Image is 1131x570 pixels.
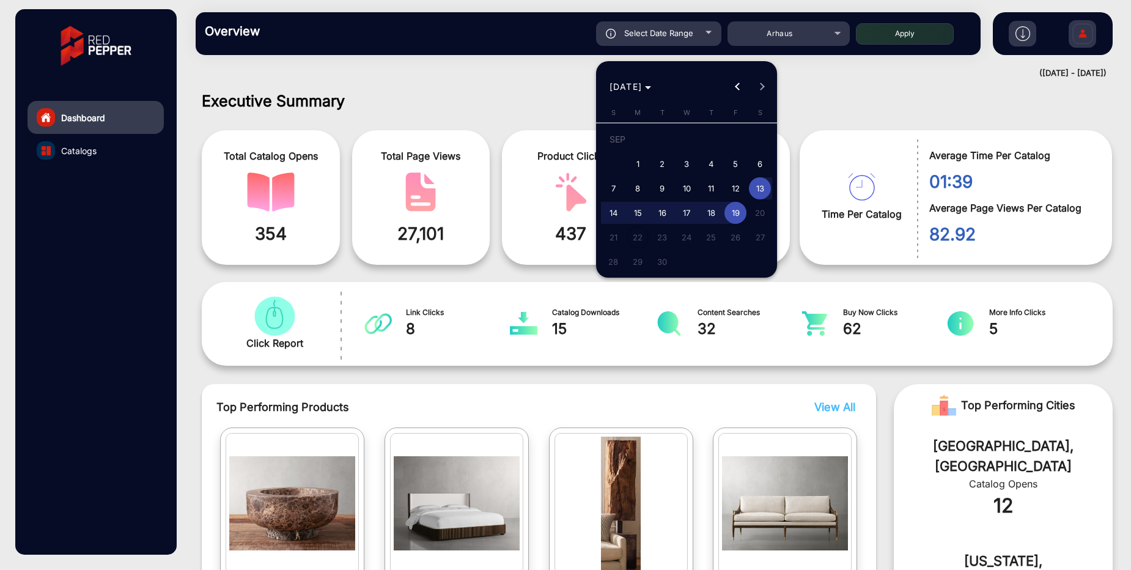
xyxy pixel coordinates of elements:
span: 15 [627,202,649,224]
button: September 6, 2025 [748,152,772,176]
span: S [758,108,762,117]
button: September 8, 2025 [625,176,650,201]
span: 26 [724,226,746,248]
span: M [635,108,641,117]
span: 1 [627,153,649,175]
button: September 27, 2025 [748,225,772,250]
span: 10 [676,177,698,199]
button: September 28, 2025 [601,250,625,274]
span: 22 [627,226,649,248]
span: 3 [676,153,698,175]
span: 8 [627,177,649,199]
button: September 22, 2025 [625,225,650,250]
span: 4 [700,153,722,175]
button: September 15, 2025 [625,201,650,225]
span: 20 [749,202,771,224]
span: S [611,108,616,117]
span: T [709,108,713,117]
span: 2 [651,153,673,175]
button: September 12, 2025 [723,176,748,201]
span: 24 [676,226,698,248]
button: September 29, 2025 [625,250,650,274]
span: W [683,108,690,117]
button: September 23, 2025 [650,225,674,250]
span: 30 [651,251,673,273]
span: 9 [651,177,673,199]
button: September 21, 2025 [601,225,625,250]
button: September 25, 2025 [699,225,723,250]
button: September 10, 2025 [674,176,699,201]
button: Previous month [725,75,750,99]
button: September 4, 2025 [699,152,723,176]
button: September 16, 2025 [650,201,674,225]
button: September 7, 2025 [601,176,625,201]
span: [DATE] [610,81,643,92]
span: 17 [676,202,698,224]
span: 5 [724,153,746,175]
button: September 14, 2025 [601,201,625,225]
span: 12 [724,177,746,199]
span: 6 [749,153,771,175]
span: 28 [602,251,624,273]
button: September 30, 2025 [650,250,674,274]
button: September 5, 2025 [723,152,748,176]
span: 18 [700,202,722,224]
span: 29 [627,251,649,273]
button: September 13, 2025 [748,176,772,201]
button: September 2, 2025 [650,152,674,176]
button: September 17, 2025 [674,201,699,225]
span: 19 [724,202,746,224]
td: SEP [601,127,772,152]
button: September 24, 2025 [674,225,699,250]
button: September 26, 2025 [723,225,748,250]
span: T [660,108,665,117]
span: 7 [602,177,624,199]
span: 13 [749,177,771,199]
span: 23 [651,226,673,248]
button: September 9, 2025 [650,176,674,201]
span: 11 [700,177,722,199]
span: 16 [651,202,673,224]
span: 25 [700,226,722,248]
span: 27 [749,226,771,248]
button: September 19, 2025 [723,201,748,225]
span: 14 [602,202,624,224]
button: Choose month and year [605,76,657,98]
span: 21 [602,226,624,248]
span: F [734,108,738,117]
button: September 11, 2025 [699,176,723,201]
button: September 20, 2025 [748,201,772,225]
button: September 1, 2025 [625,152,650,176]
button: September 18, 2025 [699,201,723,225]
button: September 3, 2025 [674,152,699,176]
